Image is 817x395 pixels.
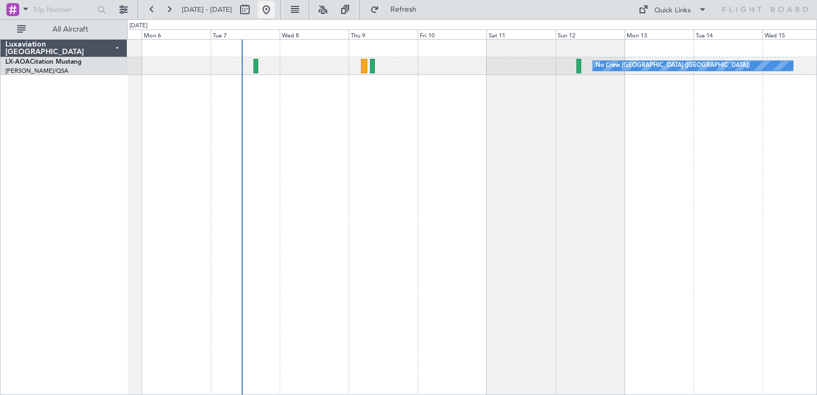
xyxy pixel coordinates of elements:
[182,5,232,14] span: [DATE] - [DATE]
[418,29,487,39] div: Fri 10
[142,29,211,39] div: Mon 6
[633,1,712,18] button: Quick Links
[625,29,693,39] div: Mon 13
[365,1,429,18] button: Refresh
[280,29,349,39] div: Wed 8
[556,29,625,39] div: Sun 12
[381,6,426,13] span: Refresh
[28,26,113,33] span: All Aircraft
[129,21,148,31] div: [DATE]
[654,5,691,16] div: Quick Links
[5,59,82,65] a: LX-AOACitation Mustang
[349,29,418,39] div: Thu 9
[12,21,116,38] button: All Aircraft
[693,29,762,39] div: Tue 14
[596,58,750,74] div: No Crew [GEOGRAPHIC_DATA] ([GEOGRAPHIC_DATA])
[5,67,68,75] a: [PERSON_NAME]/QSA
[487,29,556,39] div: Sat 11
[5,59,30,65] span: LX-AOA
[211,29,280,39] div: Tue 7
[33,2,94,18] input: Trip Number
